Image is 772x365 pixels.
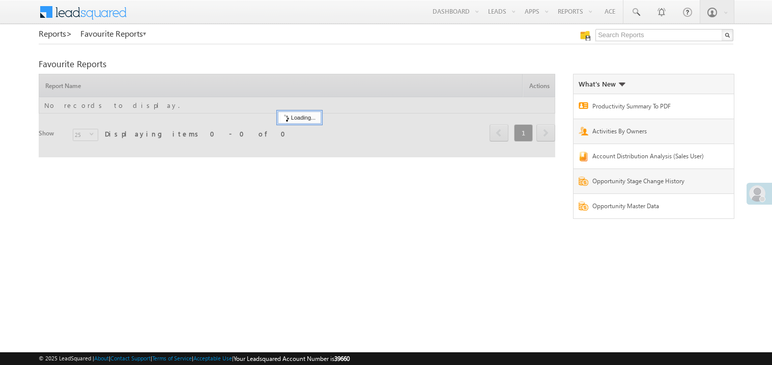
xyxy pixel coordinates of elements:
[152,355,192,361] a: Terms of Service
[592,102,711,114] a: Productivity Summary To PDF
[579,202,588,211] img: Report
[334,355,350,362] span: 39660
[592,202,711,213] a: Opportunity Master Data
[579,127,588,135] img: Report
[66,27,72,39] span: >
[580,31,590,41] img: Manage all your saved reports!
[193,355,232,361] a: Acceptable Use
[592,177,711,188] a: Opportunity Stage Change History
[39,354,350,363] span: © 2025 LeadSquared | | | | |
[80,29,147,38] a: Favourite Reports
[579,102,588,109] img: Report
[234,355,350,362] span: Your Leadsquared Account Number is
[618,82,625,87] img: What's new
[579,79,625,89] div: What's New
[110,355,151,361] a: Contact Support
[595,29,733,41] input: Search Reports
[39,29,72,38] a: Reports>
[94,355,109,361] a: About
[39,60,733,69] div: Favourite Reports
[592,127,711,138] a: Activities By Owners
[278,111,321,124] div: Loading...
[579,152,588,161] img: Report
[579,177,588,186] img: Report
[592,152,711,163] a: Account Distribution Analysis (Sales User)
